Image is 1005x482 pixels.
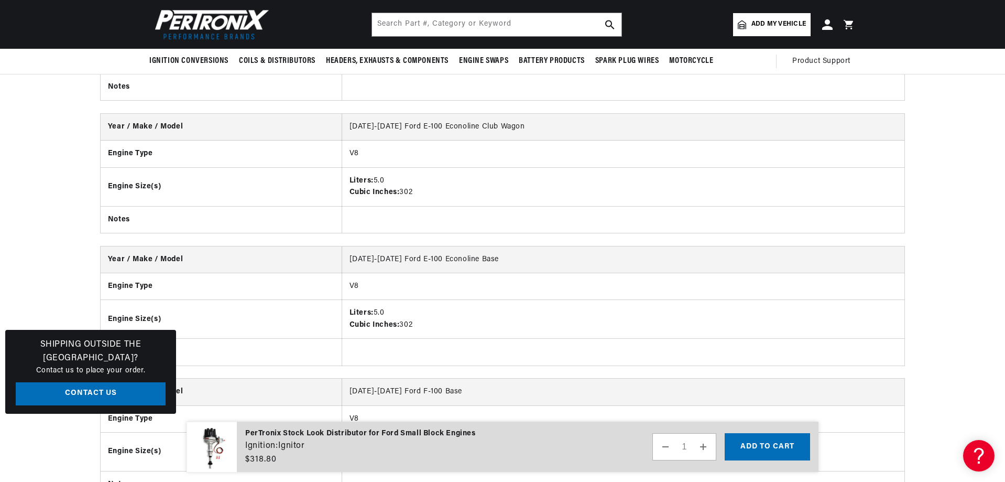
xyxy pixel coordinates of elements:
td: V8 [342,405,904,432]
th: Notes [101,339,342,366]
button: search button [598,13,621,36]
strong: Liters: [349,309,374,317]
td: [DATE]-[DATE] Ford F-100 Base [342,379,904,405]
summary: Engine Swaps [454,49,514,73]
strong: Liters: [349,177,374,185]
th: Engine Type [101,273,342,299]
button: Add to cart [725,433,810,460]
summary: Headers, Exhausts & Components [321,49,454,73]
strong: Cubic Inches: [349,321,400,329]
td: V8 [342,141,904,167]
dd: Ignitor [278,440,304,453]
div: PerTronix Stock Look Distributor for Ford Small Block Engines [245,428,476,440]
th: Notes [101,74,342,101]
strong: Cubic Inches: [349,188,400,196]
summary: Coils & Distributors [234,49,321,73]
summary: Product Support [792,49,856,74]
td: [DATE]-[DATE] Ford E-100 Econoline Base [342,247,904,273]
img: PerTronix Stock Look Distributor for Ford Small Block Engines [187,422,237,473]
span: Engine Swaps [459,56,508,67]
a: Add my vehicle [733,13,811,36]
img: Pertronix [149,6,270,42]
summary: Motorcycle [664,49,718,73]
th: Year / Make / Model [101,114,342,141]
th: Notes [101,206,342,233]
p: Contact us to place your order. [16,365,166,377]
th: Engine Size(s) [101,300,342,339]
th: Engine Size(s) [101,432,342,471]
summary: Battery Products [514,49,590,73]
span: Coils & Distributors [239,56,315,67]
input: Search Part #, Category or Keyword [372,13,621,36]
h3: Shipping Outside the [GEOGRAPHIC_DATA]? [16,338,166,365]
a: Contact Us [16,382,166,406]
span: Product Support [792,56,850,67]
span: Headers, Exhausts & Components [326,56,449,67]
summary: Ignition Conversions [149,49,234,73]
span: Add my vehicle [751,19,806,29]
th: Engine Type [101,405,342,432]
td: 5.0 302 [342,300,904,339]
span: Battery Products [519,56,585,67]
dt: Ignition: [245,440,278,453]
th: Engine Size(s) [101,167,342,206]
span: $318.80 [245,453,277,466]
th: Year / Make / Model [101,379,342,405]
span: Ignition Conversions [149,56,228,67]
summary: Spark Plug Wires [590,49,664,73]
span: Spark Plug Wires [595,56,659,67]
td: [DATE]-[DATE] Ford E-100 Econoline Club Wagon [342,114,904,141]
span: Motorcycle [669,56,713,67]
td: V8 [342,273,904,299]
td: 5.0 302 [342,167,904,206]
th: Engine Type [101,141,342,167]
th: Year / Make / Model [101,247,342,273]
